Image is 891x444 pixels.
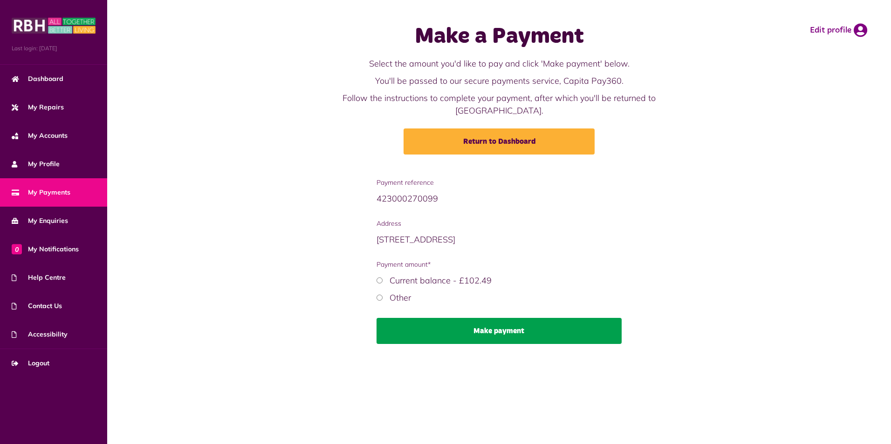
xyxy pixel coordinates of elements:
span: [STREET_ADDRESS] [377,234,455,245]
span: 0 [12,244,22,254]
a: Edit profile [810,23,867,37]
span: Last login: [DATE] [12,44,96,53]
span: Address [377,219,622,229]
span: My Enquiries [12,216,68,226]
img: MyRBH [12,16,96,35]
span: Help Centre [12,273,66,283]
label: Other [390,292,411,303]
span: Payment reference [377,178,622,188]
span: Accessibility [12,330,68,339]
h1: Make a Payment [313,23,685,50]
span: Dashboard [12,74,63,84]
span: My Repairs [12,102,64,112]
p: Follow the instructions to complete your payment, after which you'll be returned to [GEOGRAPHIC_D... [313,92,685,117]
label: Current balance - £102.49 [390,275,492,286]
span: My Payments [12,188,70,197]
span: Logout [12,358,49,368]
span: My Notifications [12,244,79,254]
span: 423000270099 [377,193,438,204]
p: You'll be passed to our secure payments service, Capita Pay360. [313,74,685,87]
span: My Accounts [12,131,68,141]
span: Payment amount* [377,260,622,269]
span: My Profile [12,159,60,169]
a: Return to Dashboard [404,128,595,155]
p: Select the amount you'd like to pay and click 'Make payment' below. [313,57,685,70]
button: Make payment [377,318,622,344]
span: Contact Us [12,301,62,311]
